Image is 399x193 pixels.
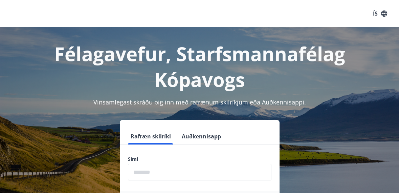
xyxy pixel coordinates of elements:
span: Vinsamlegast skráðu þig inn með rafrænum skilríkjum eða Auðkennisappi. [93,98,306,106]
button: Rafræn skilríki [128,128,174,144]
button: ÍS [369,7,391,20]
label: Sími [128,156,271,162]
h1: Félagavefur, Starfsmannafélag Kópavogs [8,41,391,92]
button: Auðkennisapp [179,128,224,144]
